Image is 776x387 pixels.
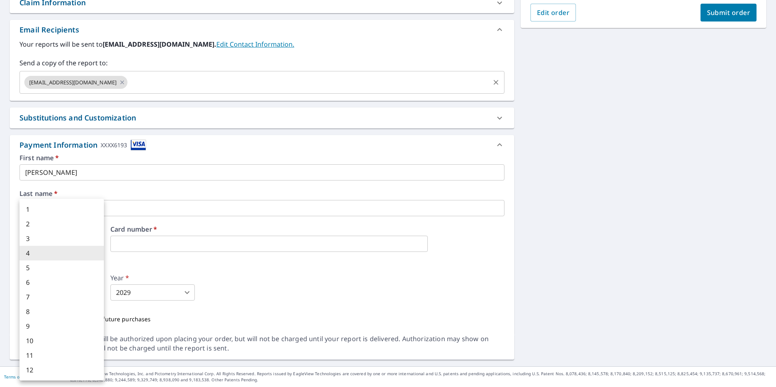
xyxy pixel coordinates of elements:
[19,275,104,290] li: 6
[19,217,104,231] li: 2
[19,231,104,246] li: 3
[19,319,104,333] li: 9
[19,246,104,260] li: 4
[19,348,104,363] li: 11
[19,260,104,275] li: 5
[19,290,104,304] li: 7
[19,363,104,377] li: 12
[19,202,104,217] li: 1
[19,333,104,348] li: 10
[19,304,104,319] li: 8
